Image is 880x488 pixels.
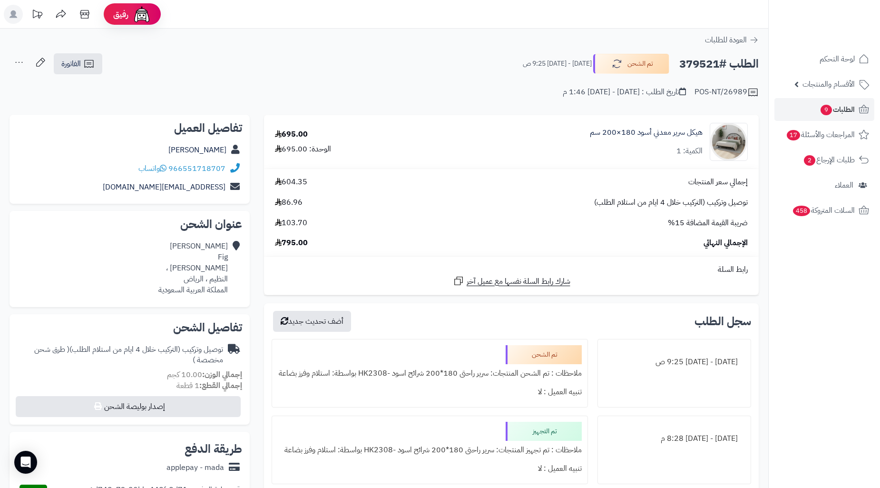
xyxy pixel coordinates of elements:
[604,429,745,448] div: [DATE] - [DATE] 8:28 م
[506,345,582,364] div: تم الشحن
[166,462,224,473] div: applepay - mada
[821,105,832,115] span: 9
[694,316,751,327] h3: سجل الطلب
[676,146,703,157] div: الكمية: 1
[804,155,815,166] span: 2
[278,441,582,459] div: ملاحظات : تم تجهيز المنتجات: سرير راحتى 180*200 شرائح اسود -HK2308 بواسطة: استلام وفرز بضاعة
[835,179,853,192] span: العملاء
[275,144,331,155] div: الوحدة: 695.00
[803,153,855,167] span: طلبات الإرجاع
[668,218,748,229] span: ضريبة القيمة المضافة 15%
[506,422,582,441] div: تم التجهيز
[705,34,759,46] a: العودة للطلبات
[273,311,351,332] button: أضف تحديث جديد
[604,353,745,371] div: [DATE] - [DATE] 9:25 ص
[563,87,686,98] div: تاريخ الطلب : [DATE] - [DATE] 1:46 م
[774,149,874,171] a: طلبات الإرجاع2
[820,103,855,116] span: الطلبات
[275,238,308,249] span: 795.00
[774,123,874,146] a: المراجعات والأسئلة17
[185,443,242,455] h2: طريقة الدفع
[199,380,242,391] strong: إجمالي القطع:
[103,181,225,193] a: [EMAIL_ADDRESS][DOMAIN_NAME]
[793,206,811,216] span: 458
[132,5,151,24] img: ai-face.png
[688,177,748,188] span: إجمالي سعر المنتجات
[815,23,871,43] img: logo-2.png
[176,380,242,391] small: 1 قطعة
[168,163,225,174] a: 966551718707
[25,5,49,26] a: تحديثات المنصة
[774,199,874,222] a: السلات المتروكة458
[17,122,242,134] h2: تفاصيل العميل
[17,322,242,333] h2: تفاصيل الشحن
[158,241,228,295] div: [PERSON_NAME] Fig [PERSON_NAME] ، النظيم ، الرياض المملكة العربية السعودية
[275,177,307,188] span: 604.35
[787,130,800,140] span: 17
[593,54,669,74] button: تم الشحن
[278,459,582,478] div: تنبيه العميل : لا
[523,59,592,69] small: [DATE] - [DATE] 9:25 ص
[786,128,855,141] span: المراجعات والأسئلة
[710,123,747,161] img: 1757751175-110101050035-90x90.jpg
[275,218,307,229] span: 103.70
[774,98,874,121] a: الطلبات9
[792,204,855,217] span: السلات المتروكة
[275,129,308,140] div: 695.00
[590,127,703,138] a: هيكل سرير معدني أسود 180×200 سم
[138,163,166,174] a: واتساب
[113,9,128,20] span: رفيق
[17,344,223,366] div: توصيل وتركيب (التركيب خلال 4 ايام من استلام الطلب)
[820,52,855,66] span: لوحة التحكم
[467,276,570,287] span: شارك رابط السلة نفسها مع عميل آخر
[774,48,874,70] a: لوحة التحكم
[167,369,242,380] small: 10.00 كجم
[679,54,759,74] h2: الطلب #379521
[202,369,242,380] strong: إجمالي الوزن:
[704,238,748,249] span: الإجمالي النهائي
[61,58,81,70] span: الفاتورة
[268,264,755,275] div: رابط السلة
[17,219,242,230] h2: عنوان الشحن
[694,87,759,98] div: POS-NT/26989
[14,451,37,474] div: Open Intercom Messenger
[275,197,303,208] span: 86.96
[278,364,582,383] div: ملاحظات : تم الشحن المنتجات: سرير راحتى 180*200 شرائح اسود -HK2308 بواسطة: استلام وفرز بضاعة
[705,34,747,46] span: العودة للطلبات
[16,396,241,417] button: إصدار بوليصة الشحن
[594,197,748,208] span: توصيل وتركيب (التركيب خلال 4 ايام من استلام الطلب)
[774,174,874,197] a: العملاء
[34,344,223,366] span: ( طرق شحن مخصصة )
[453,275,570,287] a: شارك رابط السلة نفسها مع عميل آخر
[168,144,226,156] a: [PERSON_NAME]
[278,383,582,401] div: تنبيه العميل : لا
[802,78,855,91] span: الأقسام والمنتجات
[54,53,102,74] a: الفاتورة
